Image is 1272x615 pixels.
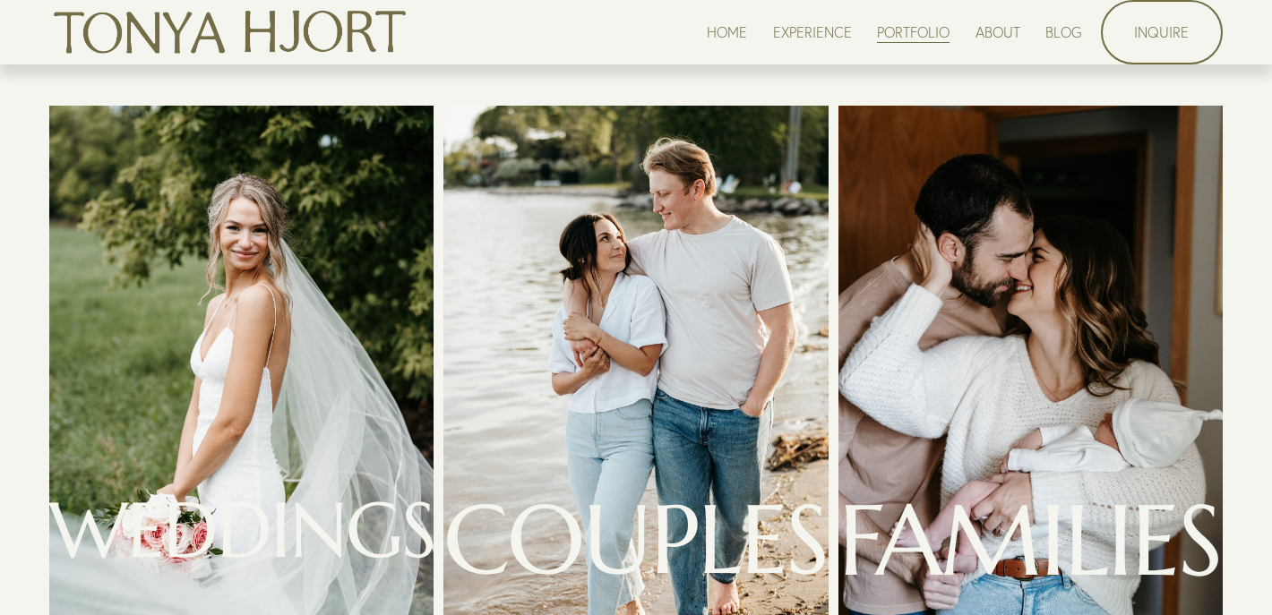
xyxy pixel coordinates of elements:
span: COUPLES [443,479,828,600]
a: HOME [707,20,747,44]
img: Tonya Hjort [49,3,409,62]
a: EXPERIENCE [773,20,852,44]
span: FAMILIES [838,478,1221,602]
span: WEDDINGS [49,482,434,578]
a: ABOUT [975,20,1020,44]
a: BLOG [1045,20,1082,44]
a: PORTFOLIO [877,20,950,44]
